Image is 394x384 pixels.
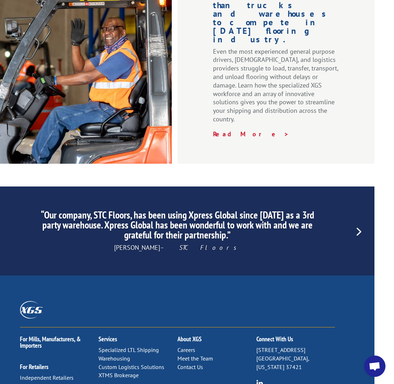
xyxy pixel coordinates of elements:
[256,336,335,346] h2: Connect With Us
[20,335,81,349] a: For Mills, Manufacturers, & Importers
[98,346,159,353] a: Specialized LTL Shipping
[20,374,74,381] a: Independent Retailers
[20,363,48,371] a: For Retailers
[20,301,43,319] img: XGS_Logos_ALL_2024_All_White
[213,130,289,138] a: Read More >
[32,210,323,243] h2: “Our company, STC Floors, has been using Xpress Global since [DATE] as a 3rd party warehouse. Xpr...
[213,47,339,130] p: Even the most experienced general purpose drivers, [DEMOGRAPHIC_DATA], and logistics providers st...
[256,346,335,371] p: [STREET_ADDRESS] [GEOGRAPHIC_DATA], [US_STATE] 37421
[98,335,117,343] a: Services
[177,363,203,370] a: Contact Us
[160,243,241,252] em: – STC Floors
[177,346,195,353] a: Careers
[98,355,130,362] a: Warehousing
[177,355,213,362] a: Meet the Team
[98,363,164,370] a: Custom Logistics Solutions
[98,372,139,379] a: XTMS Brokerage
[364,356,385,377] a: Open chat
[114,243,241,252] span: [PERSON_NAME]
[177,335,202,343] a: About XGS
